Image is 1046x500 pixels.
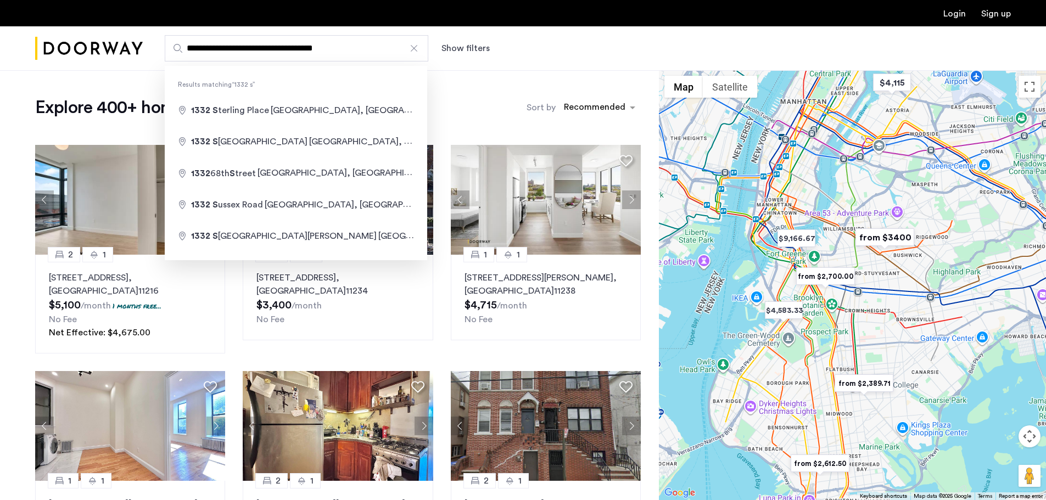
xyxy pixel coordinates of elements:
[622,190,641,209] button: Next apartment
[165,35,428,61] input: Apartment Search
[35,371,226,481] img: 2012_638521835493845862.jpeg
[113,301,161,311] p: 1 months free...
[191,232,210,240] span: 1332
[484,248,487,261] span: 1
[191,106,210,115] span: 1332
[558,98,641,117] ng-select: sort-apartment
[35,190,54,209] button: Previous apartment
[415,417,433,435] button: Next apartment
[191,169,258,178] span: 68th treet
[760,298,807,323] div: $4,583.33
[81,301,111,310] sub: /month
[978,492,992,500] a: Terms (opens in new tab)
[191,200,210,209] span: 1332
[35,28,143,69] img: logo
[378,231,658,240] span: [GEOGRAPHIC_DATA], [GEOGRAPHIC_DATA], [GEOGRAPHIC_DATA]
[191,200,265,209] span: ussex Road
[243,255,433,340] a: 32[STREET_ADDRESS], [GEOGRAPHIC_DATA]11234No Fee
[206,417,225,435] button: Next apartment
[49,315,77,324] span: No Fee
[1019,425,1041,447] button: Map camera controls
[562,100,625,116] div: Recommended
[664,76,703,98] button: Show street map
[465,315,493,324] span: No Fee
[465,300,497,311] span: $4,715
[271,105,550,115] span: [GEOGRAPHIC_DATA], [GEOGRAPHIC_DATA], [GEOGRAPHIC_DATA]
[212,200,218,209] span: S
[441,42,490,55] button: Show or hide filters
[527,101,556,114] label: Sort by
[451,417,469,435] button: Previous apartment
[451,190,469,209] button: Previous apartment
[256,300,292,311] span: $3,400
[35,255,225,353] a: 21[STREET_ADDRESS], [GEOGRAPHIC_DATA]112161 months free...No FeeNet Effective: $4,675.00
[703,76,757,98] button: Show satellite imagery
[786,451,854,476] div: from $2,612.50
[914,493,971,499] span: Map data ©2025 Google
[258,168,537,177] span: [GEOGRAPHIC_DATA], [GEOGRAPHIC_DATA], [GEOGRAPHIC_DATA]
[943,9,966,18] a: Login
[165,79,427,90] span: Results matching
[1019,76,1041,98] button: Toggle fullscreen view
[191,106,271,115] span: terling Place
[999,492,1043,500] a: Report a map error
[309,137,589,146] span: [GEOGRAPHIC_DATA], [GEOGRAPHIC_DATA], [GEOGRAPHIC_DATA]
[35,97,317,119] h1: Explore 400+ homes and apartments
[662,486,698,500] a: Open this area in Google Maps (opens a new window)
[243,371,433,481] img: 360ac8f6-4482-47b0-bc3d-3cb89b569d10_638791359623755990.jpeg
[35,28,143,69] a: Cazamio Logo
[212,137,218,146] span: S
[232,81,255,88] q: 1332 s
[622,417,641,435] button: Next apartment
[230,169,235,178] span: S
[451,371,641,481] img: 2016_638484664599997863.jpeg
[212,232,218,240] span: S
[851,225,919,250] div: from $3400
[497,301,527,310] sub: /month
[103,248,106,261] span: 1
[792,264,859,289] div: from $2,700.00
[662,486,698,500] img: Google
[981,9,1011,18] a: Registration
[830,371,898,396] div: from $2,389.71
[869,70,915,95] div: $4,115
[860,492,907,500] button: Keyboard shortcuts
[191,232,378,240] span: [GEOGRAPHIC_DATA][PERSON_NAME]
[49,328,150,337] span: Net Effective: $4,675.00
[191,137,210,146] span: 1332
[212,106,218,115] span: S
[484,474,489,487] span: 2
[68,248,73,261] span: 2
[49,271,211,297] p: [STREET_ADDRESS] 11216
[265,200,544,209] span: [GEOGRAPHIC_DATA], [GEOGRAPHIC_DATA], [GEOGRAPHIC_DATA]
[517,248,520,261] span: 1
[243,417,261,435] button: Previous apartment
[49,300,81,311] span: $5,100
[518,474,522,487] span: 1
[191,169,210,178] span: 1332
[773,226,820,251] div: $9,166.67
[256,271,419,297] p: [STREET_ADDRESS] 11234
[256,315,284,324] span: No Fee
[451,145,641,255] img: 2016_638666715889771230.jpeg
[310,474,314,487] span: 1
[465,271,627,297] p: [STREET_ADDRESS][PERSON_NAME] 11238
[35,417,54,435] button: Previous apartment
[101,474,104,487] span: 1
[35,145,226,255] img: 2016_638673975962267132.jpeg
[68,474,71,487] span: 1
[191,137,309,146] span: [GEOGRAPHIC_DATA]
[451,255,641,340] a: 11[STREET_ADDRESS][PERSON_NAME], [GEOGRAPHIC_DATA]11238No Fee
[276,474,281,487] span: 2
[1019,465,1041,487] button: Drag Pegman onto the map to open Street View
[292,301,322,310] sub: /month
